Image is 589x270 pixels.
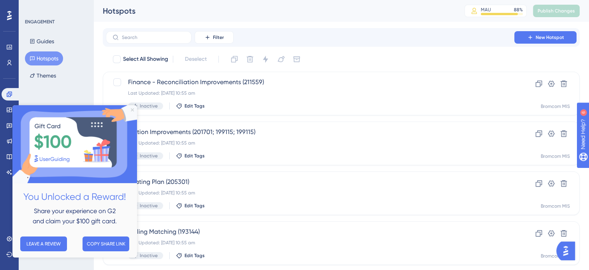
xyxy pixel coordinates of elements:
[541,203,570,209] div: Bromcom MIS
[541,103,570,109] div: Bromcom MIS
[128,240,492,246] div: Last Updated: [DATE] 10:55 am
[556,239,580,263] iframe: UserGuiding AI Assistant Launcher
[20,112,104,120] span: and claim your $100 gift card.
[185,203,205,209] span: Edit Tags
[541,153,570,159] div: Bromcom MIS
[533,5,580,17] button: Publish Changes
[538,8,575,14] span: Publish Changes
[140,103,158,109] span: Inactive
[185,153,205,159] span: Edit Tags
[128,78,492,87] span: Finance - Reconciliation Improvements (211559)
[185,103,205,109] span: Edit Tags
[176,252,205,259] button: Edit Tags
[6,84,118,99] h2: You Unlocked a Reward!
[140,203,158,209] span: Inactive
[25,51,63,65] button: Hotspots
[25,19,55,25] div: ENGAGEMENT
[176,203,205,209] button: Edit Tags
[140,153,158,159] span: Inactive
[185,252,205,259] span: Edit Tags
[103,5,445,16] div: Hotspots
[25,34,59,48] button: Guides
[128,127,492,137] span: Option Improvements (201701; 199115; 199115)
[128,190,492,196] div: Last Updated: [DATE] 10:55 am
[54,4,56,10] div: 6
[514,7,523,13] div: 88 %
[541,253,570,259] div: Bromcom MIS
[18,2,49,11] span: Need Help?
[128,140,492,146] div: Last Updated: [DATE] 10:55 am
[8,131,55,146] button: LEAVE A REVIEW
[213,34,224,41] span: Filter
[128,177,492,187] span: Seating Plan (205301)
[195,31,234,44] button: Filter
[123,55,168,64] span: Select All Showing
[178,52,214,66] button: Deselect
[185,55,207,64] span: Deselect
[25,69,61,83] button: Themes
[536,34,564,41] span: New Hotspot
[140,252,158,259] span: Inactive
[128,90,492,96] div: Last Updated: [DATE] 10:55 am
[481,7,491,13] div: MAU
[176,153,205,159] button: Edit Tags
[122,35,185,40] input: Search
[70,131,117,146] button: COPY SHARE LINK
[118,3,121,6] div: Close Preview
[176,103,205,109] button: Edit Tags
[128,227,492,236] span: Sibling Matching (193144)
[514,31,577,44] button: New Hotspot
[21,102,103,109] span: Share your experience on G2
